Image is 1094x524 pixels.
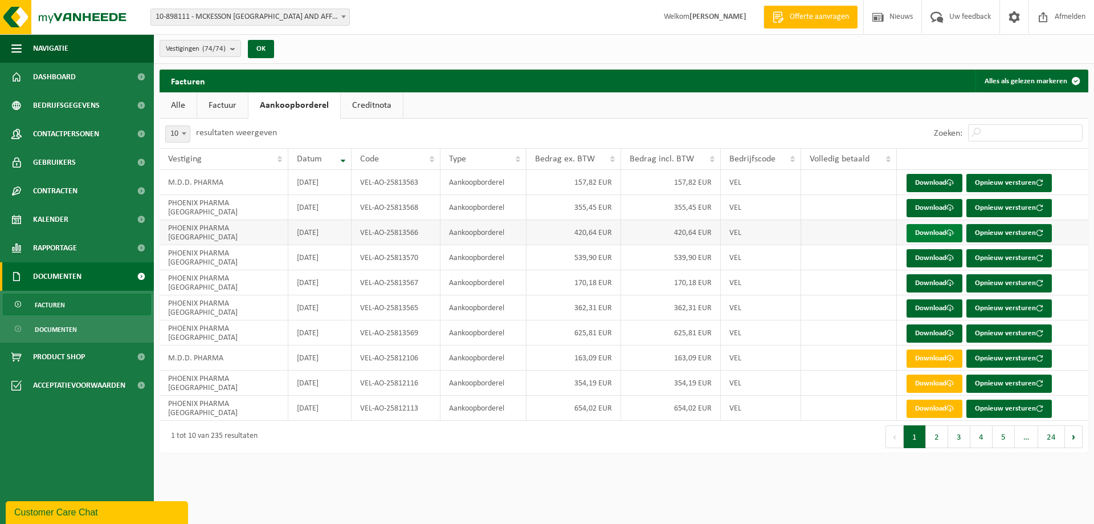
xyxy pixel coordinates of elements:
[160,320,288,346] td: PHOENIX PHARMA [GEOGRAPHIC_DATA]
[948,425,970,448] button: 3
[352,320,440,346] td: VEL-AO-25813569
[966,199,1052,217] button: Opnieuw versturen
[721,270,801,295] td: VEL
[993,425,1015,448] button: 5
[440,195,526,220] td: Aankoopborderel
[352,371,440,396] td: VEL-AO-25812116
[3,294,151,315] a: Facturen
[526,320,621,346] td: 625,81 EUR
[160,270,288,295] td: PHOENIX PHARMA [GEOGRAPHIC_DATA]
[729,155,775,164] span: Bedrijfscode
[907,274,962,293] a: Download
[288,270,352,295] td: [DATE]
[35,294,65,316] span: Facturen
[360,155,379,164] span: Code
[721,371,801,396] td: VEL
[440,346,526,371] td: Aankoopborderel
[966,299,1052,318] button: Opnieuw versturen
[33,343,85,371] span: Product Shop
[160,371,288,396] td: PHOENIX PHARMA [GEOGRAPHIC_DATA]
[907,350,962,368] a: Download
[33,34,68,63] span: Navigatie
[440,371,526,396] td: Aankoopborderel
[526,245,621,270] td: 539,90 EUR
[33,91,100,120] span: Bedrijfsgegevens
[907,324,962,343] a: Download
[1065,425,1083,448] button: Next
[526,371,621,396] td: 354,19 EUR
[33,120,99,148] span: Contactpersonen
[33,234,77,262] span: Rapportage
[966,375,1052,393] button: Opnieuw versturen
[621,270,721,295] td: 170,18 EUR
[934,129,962,138] label: Zoeken:
[35,319,77,340] span: Documenten
[160,396,288,421] td: PHOENIX PHARMA [GEOGRAPHIC_DATA]
[526,396,621,421] td: 654,02 EUR
[621,346,721,371] td: 163,09 EUR
[966,249,1052,267] button: Opnieuw versturen
[966,224,1052,242] button: Opnieuw versturen
[288,371,352,396] td: [DATE]
[907,375,962,393] a: Download
[197,92,248,119] a: Factuur
[151,9,349,25] span: 10-898111 - MCKESSON BELGIUM AND AFFILIATES
[297,155,322,164] span: Datum
[721,195,801,220] td: VEL
[966,274,1052,293] button: Opnieuw versturen
[288,220,352,245] td: [DATE]
[352,346,440,371] td: VEL-AO-25812106
[721,346,801,371] td: VEL
[3,318,151,340] a: Documenten
[33,63,76,91] span: Dashboard
[907,249,962,267] a: Download
[535,155,595,164] span: Bedrag ex. BTW
[33,262,81,291] span: Documenten
[721,295,801,320] td: VEL
[165,426,258,447] div: 1 tot 10 van 235 resultaten
[449,155,466,164] span: Type
[288,245,352,270] td: [DATE]
[526,170,621,195] td: 157,82 EUR
[288,346,352,371] td: [DATE]
[202,45,226,52] count: (74/74)
[168,155,202,164] span: Vestiging
[440,396,526,421] td: Aankoopborderel
[966,350,1052,368] button: Opnieuw versturen
[440,220,526,245] td: Aankoopborderel
[975,70,1087,92] button: Alles als gelezen markeren
[907,299,962,318] a: Download
[440,245,526,270] td: Aankoopborderel
[352,396,440,421] td: VEL-AO-25812113
[33,177,77,205] span: Contracten
[288,195,352,220] td: [DATE]
[966,174,1052,192] button: Opnieuw versturen
[966,324,1052,343] button: Opnieuw versturen
[33,148,76,177] span: Gebruikers
[352,195,440,220] td: VEL-AO-25813568
[621,220,721,245] td: 420,64 EUR
[885,425,904,448] button: Previous
[341,92,403,119] a: Creditnota
[352,220,440,245] td: VEL-AO-25813566
[721,220,801,245] td: VEL
[526,295,621,320] td: 362,31 EUR
[526,195,621,220] td: 355,45 EUR
[721,396,801,421] td: VEL
[787,11,852,23] span: Offerte aanvragen
[440,295,526,320] td: Aankoopborderel
[621,170,721,195] td: 157,82 EUR
[970,425,993,448] button: 4
[904,425,926,448] button: 1
[352,295,440,320] td: VEL-AO-25813565
[248,40,274,58] button: OK
[440,320,526,346] td: Aankoopborderel
[33,205,68,234] span: Kalender
[526,220,621,245] td: 420,64 EUR
[907,199,962,217] a: Download
[440,270,526,295] td: Aankoopborderel
[33,371,125,400] span: Acceptatievoorwaarden
[196,128,277,137] label: resultaten weergeven
[721,245,801,270] td: VEL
